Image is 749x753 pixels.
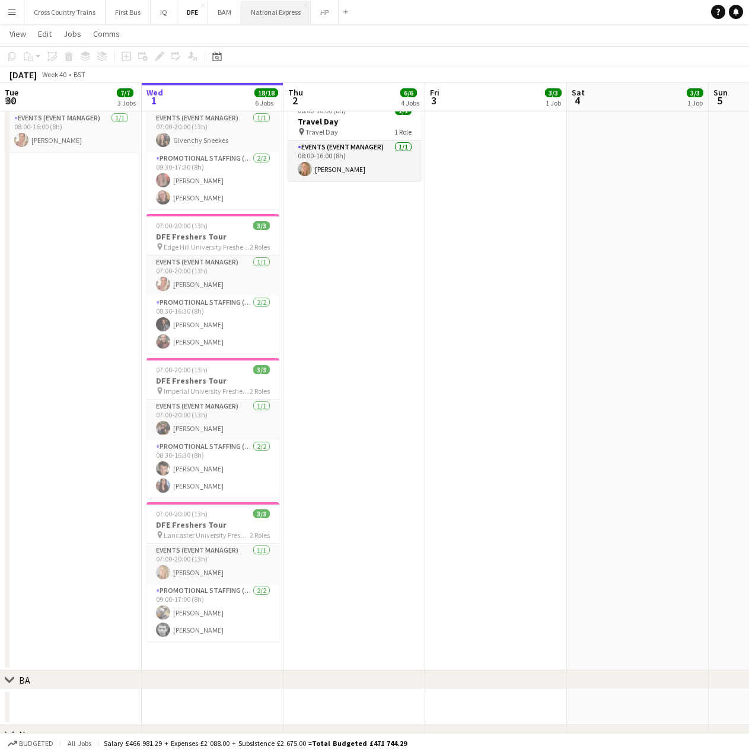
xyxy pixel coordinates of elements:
app-job-card: 08:00-16:00 (8h)1/1Travel Day Travel Day1 RoleEvents (Event Manager)1/108:00-16:00 (8h)[PERSON_NAME] [288,99,421,181]
app-card-role: Promotional Staffing (Brand Ambassadors)2/209:30-17:30 (8h)[PERSON_NAME][PERSON_NAME] [146,152,279,209]
button: Cross Country Trains [24,1,106,24]
span: All jobs [65,739,94,748]
span: Travel Day [305,127,338,136]
app-card-role: Events (Event Manager)1/107:00-20:00 (13h)[PERSON_NAME] [146,256,279,296]
button: First Bus [106,1,151,24]
span: Edit [38,28,52,39]
span: Imperial University Freshers Fair [164,387,250,395]
app-card-role: Events (Event Manager)1/107:00-20:00 (13h)[PERSON_NAME] [146,400,279,440]
span: 4 [570,94,585,107]
span: 3/3 [545,88,562,97]
button: National Express [241,1,311,24]
span: Budgeted [19,739,53,748]
span: 2 Roles [250,531,270,540]
span: 1 Role [394,127,412,136]
span: 6/6 [400,88,417,97]
span: 07:00-20:00 (13h) [156,365,208,374]
span: Sun [713,87,728,98]
span: Fri [430,87,439,98]
span: Sat [572,87,585,98]
span: 3/3 [253,365,270,374]
button: Budgeted [6,737,55,750]
span: Lancaster University Freshers Fair [164,531,250,540]
div: 6 Jobs [255,98,278,107]
app-job-card: 07:00-20:00 (13h)3/3DFE Freshers Tour Buckinghamshire University Freshers Fair2 RolesEvents (Even... [146,70,279,209]
span: 2 Roles [250,243,270,251]
app-card-role: Events (Event Manager)1/107:00-20:00 (13h)Givenchy Sneekes [146,111,279,152]
a: Edit [33,26,56,42]
span: Wed [146,87,163,98]
div: Salary £466 981.29 + Expenses £2 088.00 + Subsistence £2 675.00 = [104,739,407,748]
app-card-role: Events (Event Manager)1/107:00-20:00 (13h)[PERSON_NAME] [146,544,279,584]
div: 1 Job [546,98,561,107]
a: Jobs [59,26,86,42]
span: Jobs [63,28,81,39]
app-job-card: 07:00-20:00 (13h)3/3DFE Freshers Tour Imperial University Freshers Fair2 RolesEvents (Event Manag... [146,358,279,497]
span: Comms [93,28,120,39]
div: BST [74,70,85,79]
div: New group [19,729,63,741]
div: 3 Jobs [117,98,136,107]
app-card-role: Promotional Staffing (Brand Ambassadors)2/208:30-16:30 (8h)[PERSON_NAME][PERSON_NAME] [146,440,279,497]
h3: Travel Day [288,116,421,127]
span: Week 40 [39,70,69,79]
span: 18/18 [254,88,278,97]
app-card-role: Events (Event Manager)1/108:00-16:00 (8h)[PERSON_NAME] [288,141,421,181]
app-card-role: Promotional Staffing (Brand Ambassadors)2/208:30-16:30 (8h)[PERSON_NAME][PERSON_NAME] [146,296,279,353]
span: 07:00-20:00 (13h) [156,221,208,230]
h3: DFE Freshers Tour [146,231,279,242]
div: [DATE] [9,69,37,81]
app-card-role: Promotional Staffing (Brand Ambassadors)2/209:00-17:00 (8h)[PERSON_NAME][PERSON_NAME] [146,584,279,642]
a: Comms [88,26,125,42]
span: 1 [145,94,163,107]
app-job-card: 07:00-20:00 (13h)3/3DFE Freshers Tour Edge Hill University Freshers Fair2 RolesEvents (Event Mana... [146,214,279,353]
span: 3/3 [687,88,703,97]
button: BAM [208,1,241,24]
div: 1 Job [687,98,703,107]
button: IQ [151,1,177,24]
span: Total Budgeted £471 744.29 [312,739,407,748]
span: 3/3 [253,509,270,518]
span: 07:00-20:00 (13h) [156,509,208,518]
a: View [5,26,31,42]
span: Edge Hill University Freshers Fair [164,243,250,251]
span: 3 [428,94,439,107]
app-card-role: Events (Event Manager)1/108:00-16:00 (8h)[PERSON_NAME] [5,111,138,152]
div: 4 Jobs [401,98,419,107]
h3: DFE Freshers Tour [146,375,279,386]
span: 3/3 [253,221,270,230]
button: DFE [177,1,208,24]
div: BA [19,674,30,686]
app-job-card: 07:00-20:00 (13h)3/3DFE Freshers Tour Lancaster University Freshers Fair2 RolesEvents (Event Mana... [146,502,279,642]
span: 7/7 [117,88,133,97]
span: 30 [3,94,18,107]
span: Thu [288,87,303,98]
span: 2 [286,94,303,107]
span: 5 [712,94,728,107]
h3: DFE Freshers Tour [146,519,279,530]
span: Tue [5,87,18,98]
button: HP [311,1,339,24]
span: View [9,28,26,39]
span: 2 Roles [250,387,270,395]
